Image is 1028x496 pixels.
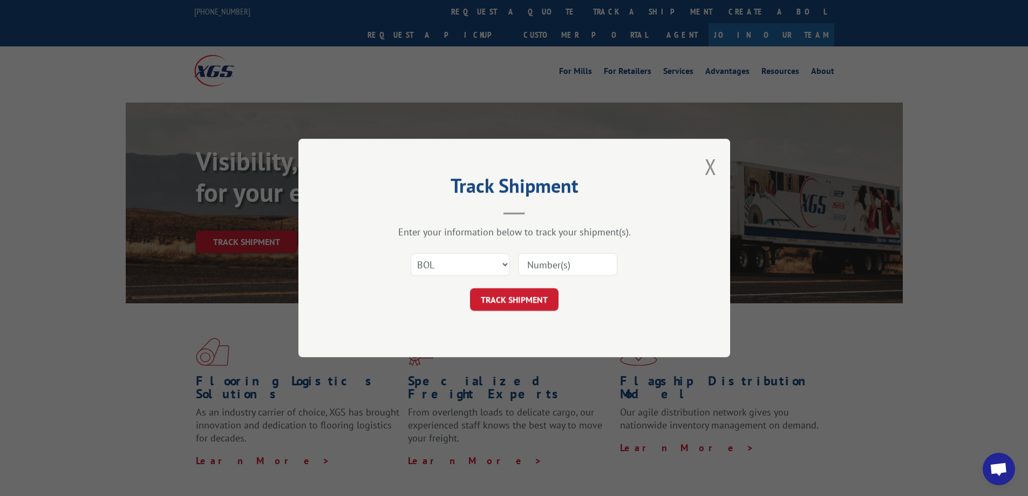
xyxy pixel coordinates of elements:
input: Number(s) [518,253,617,276]
button: Close modal [705,152,717,181]
div: Enter your information below to track your shipment(s). [352,226,676,238]
div: Open chat [983,453,1015,485]
h2: Track Shipment [352,178,676,199]
button: TRACK SHIPMENT [470,288,559,311]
